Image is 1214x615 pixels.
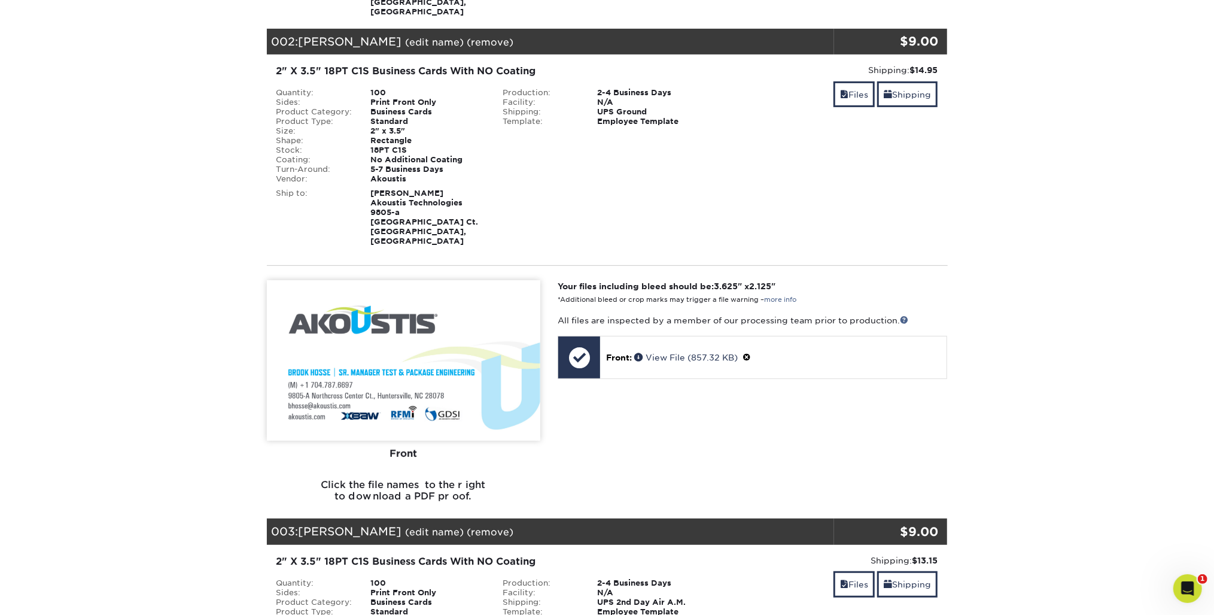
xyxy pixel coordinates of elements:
[912,556,938,565] strong: $13.15
[558,296,796,304] small: *Additional bleed or crop marks may trigger a file warning –
[361,88,494,98] div: 100
[276,64,711,78] div: 2" X 3.5" 18PT C1S Business Cards With NO Coating
[634,353,738,362] a: View File (857.32 KB)
[299,35,402,48] span: [PERSON_NAME]
[361,155,494,165] div: No Additional Coating
[494,598,588,607] div: Shipping:
[558,281,775,291] strong: Your files including bleed should be: " x "
[834,32,939,50] div: $9.00
[494,578,588,588] div: Production:
[267,29,834,55] div: 002:
[361,165,494,174] div: 5-7 Business Days
[361,174,494,184] div: Akoustis
[267,598,362,607] div: Product Category:
[361,98,494,107] div: Print Front Only
[267,146,362,155] div: Stock:
[494,88,588,98] div: Production:
[361,126,494,136] div: 2" x 3.5"
[361,107,494,117] div: Business Cards
[764,296,796,304] a: more info
[406,37,464,48] a: (edit name)
[884,90,892,99] span: shipping
[406,526,464,538] a: (edit name)
[877,81,938,107] a: Shipping
[267,98,362,107] div: Sides:
[729,64,938,76] div: Shipping:
[729,555,938,566] div: Shipping:
[267,174,362,184] div: Vendor:
[3,578,102,611] iframe: Google Customer Reviews
[494,107,588,117] div: Shipping:
[588,598,720,607] div: UPS 2nd Day Air A.M.
[267,136,362,146] div: Shape:
[267,155,362,165] div: Coating:
[276,555,711,569] div: 2" X 3.5" 18PT C1S Business Cards With NO Coating
[588,88,720,98] div: 2-4 Business Days
[361,136,494,146] div: Rectangle
[884,580,892,589] span: shipping
[833,81,875,107] a: Files
[834,523,939,541] div: $9.00
[361,588,494,598] div: Print Front Only
[361,598,494,607] div: Business Cards
[299,525,402,538] span: [PERSON_NAME]
[361,578,494,588] div: 100
[588,117,720,126] div: Employee Template
[494,588,588,598] div: Facility:
[840,580,848,589] span: files
[749,281,771,291] span: 2.125
[361,117,494,126] div: Standard
[267,479,540,511] h6: Click the file names to the right to download a PDF proof.
[833,571,875,597] a: Files
[467,37,514,48] a: (remove)
[267,189,362,246] div: Ship to:
[909,65,938,75] strong: $14.95
[588,98,720,107] div: N/A
[267,88,362,98] div: Quantity:
[1198,574,1207,584] span: 1
[267,578,362,588] div: Quantity:
[877,571,938,597] a: Shipping
[606,353,632,362] span: Front:
[588,578,720,588] div: 2-4 Business Days
[588,588,720,598] div: N/A
[714,281,738,291] span: 3.625
[361,146,494,155] div: 18PT C1S
[588,107,720,117] div: UPS Ground
[494,98,588,107] div: Facility:
[267,165,362,174] div: Turn-Around:
[370,189,478,246] strong: [PERSON_NAME] Akoustis Technologies 9805-a [GEOGRAPHIC_DATA] Ct. [GEOGRAPHIC_DATA], [GEOGRAPHIC_D...
[267,441,540,467] div: Front
[1173,574,1202,603] iframe: Intercom live chat
[840,90,848,99] span: files
[267,588,362,598] div: Sides:
[494,117,588,126] div: Template:
[267,107,362,117] div: Product Category:
[267,126,362,136] div: Size:
[267,519,834,545] div: 003:
[267,117,362,126] div: Product Type:
[467,526,514,538] a: (remove)
[558,314,947,326] p: All files are inspected by a member of our processing team prior to production.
